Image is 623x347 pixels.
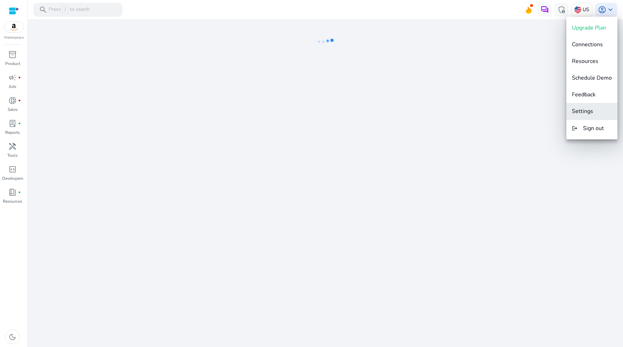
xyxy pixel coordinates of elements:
span: Upgrade Plan [572,24,606,32]
span: Feedback [572,91,596,98]
span: Sign out [583,124,604,132]
mat-icon: logout [572,124,577,132]
span: Resources [572,57,598,65]
span: Settings [572,107,593,115]
span: Connections [572,41,603,48]
span: Schedule Demo [572,74,612,82]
